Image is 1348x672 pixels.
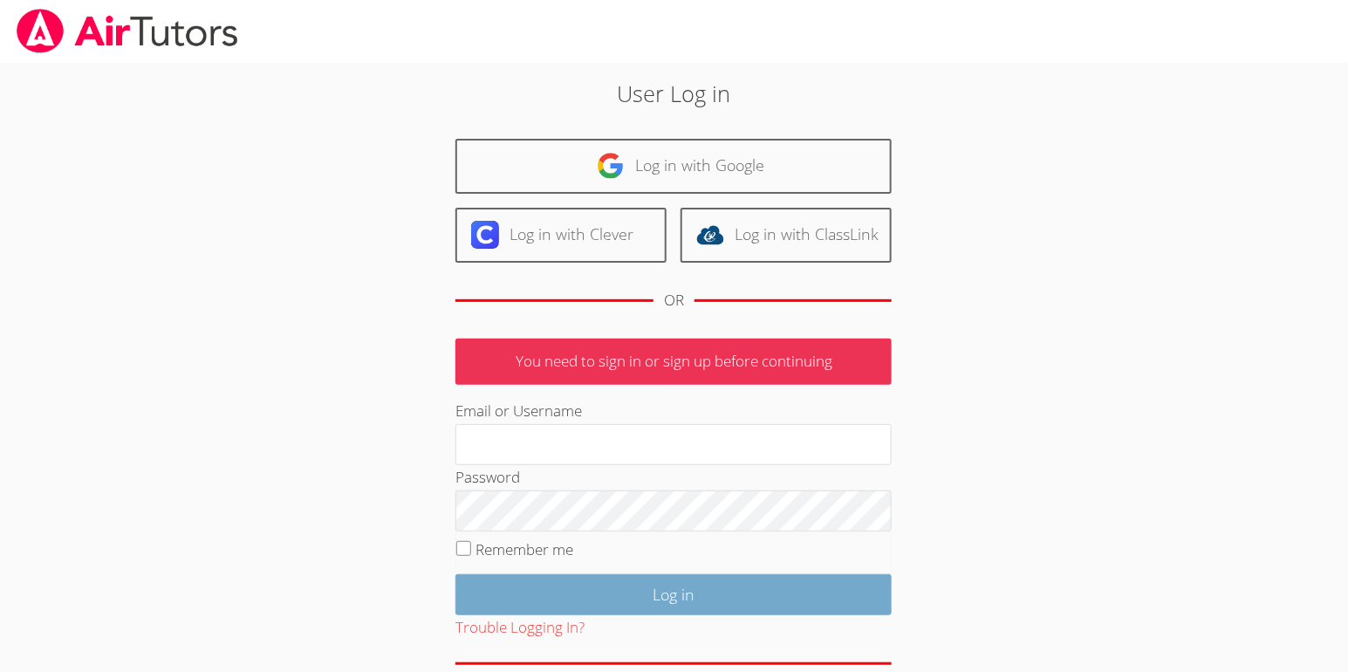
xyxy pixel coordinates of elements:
[597,152,625,180] img: google-logo-50288ca7cdecda66e5e0955fdab243c47b7ad437acaf1139b6f446037453330a.svg
[455,467,520,487] label: Password
[455,615,585,641] button: Trouble Logging In?
[664,288,684,313] div: OR
[455,401,582,421] label: Email or Username
[15,9,240,53] img: airtutors_banner-c4298cdbf04f3fff15de1276eac7730deb9818008684d7c2e4769d2f7ddbe033.png
[455,574,892,615] input: Log in
[696,221,724,249] img: classlink-logo-d6bb404cc1216ec64c9a2012d9dc4662098be43eaf13dc465df04b49fa7ab582.svg
[476,539,574,559] label: Remember me
[455,139,892,194] a: Log in with Google
[471,221,499,249] img: clever-logo-6eab21bc6e7a338710f1a6ff85c0baf02591cd810cc4098c63d3a4b26e2feb20.svg
[455,339,892,385] p: You need to sign in or sign up before continuing
[681,208,892,263] a: Log in with ClassLink
[455,208,667,263] a: Log in with Clever
[310,77,1037,110] h2: User Log in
